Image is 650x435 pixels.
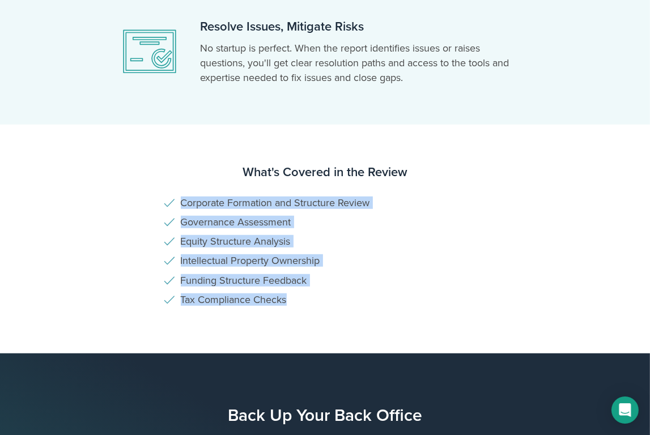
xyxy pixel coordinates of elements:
[164,198,487,208] li: Corporate Formation and Structure Review
[164,236,487,247] li: Equity Structure Analysis
[23,164,627,181] h3: What's Covered in the Review
[164,295,487,305] li: Tax Compliance Checks
[164,275,487,286] li: Funding Structure Feedback
[201,19,518,35] h2: Resolve Issues, Mitigate Risks
[611,396,639,424] div: Open Intercom Messenger
[6,404,644,427] h1: Back Up Your Back Office
[164,255,487,266] li: Intellectual Property Ownership
[201,41,518,85] p: No startup is perfect. When the report identifies issues or raises questions, you'll get clear re...
[164,217,487,228] li: Governance Assessment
